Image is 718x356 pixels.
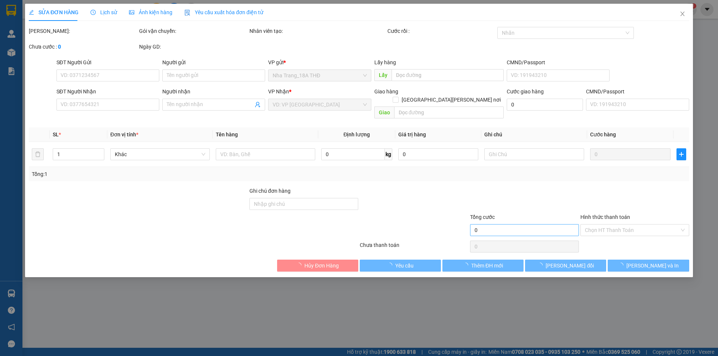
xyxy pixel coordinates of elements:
[676,148,686,160] button: plus
[677,151,686,157] span: plus
[304,261,339,270] span: Hủy Đơn Hàng
[374,59,396,65] span: Lấy hàng
[56,87,159,96] div: SĐT Người Nhận
[507,99,583,111] input: Cước giao hàng
[374,69,392,81] span: Lấy
[184,9,263,15] span: Yêu cầu xuất hóa đơn điện tử
[139,27,248,35] div: Gói vận chuyển:
[255,102,261,108] span: user-add
[58,44,61,50] b: 0
[374,106,394,118] span: Giao
[53,131,59,137] span: SL
[586,87,689,96] div: CMND/Passport
[129,10,134,15] span: picture
[216,131,238,137] span: Tên hàng
[485,148,584,160] input: Ghi Chú
[9,48,41,96] b: Phương Nam Express
[29,10,34,15] span: edit
[471,261,503,270] span: Thêm ĐH mới
[249,27,386,35] div: Nhân viên tạo:
[162,58,265,66] div: Người gửi
[129,9,172,15] span: Ảnh kiện hàng
[470,214,495,220] span: Tổng cước
[29,9,79,15] span: SỬA ĐƠN HÀNG
[46,11,74,46] b: Gửi khách hàng
[507,89,544,95] label: Cước giao hàng
[387,263,395,268] span: loading
[394,106,504,118] input: Dọc đường
[249,198,358,210] input: Ghi chú đơn hàng
[507,58,610,66] div: CMND/Passport
[580,214,630,220] label: Hình thức thanh toán
[162,87,265,96] div: Người nhận
[387,27,496,35] div: Cước rồi :
[385,148,392,160] span: kg
[590,148,671,160] input: 0
[32,170,277,178] div: Tổng: 1
[626,261,679,270] span: [PERSON_NAME] và In
[29,43,138,51] div: Chưa cước :
[110,131,138,137] span: Đơn vị tính
[672,4,693,25] button: Close
[56,58,159,66] div: SĐT Người Gửi
[139,43,248,51] div: Ngày GD:
[482,127,587,142] th: Ghi chú
[273,70,367,81] span: Nha Trang_18A THĐ
[63,28,103,34] b: [DOMAIN_NAME]
[296,263,304,268] span: loading
[115,149,205,160] span: Khác
[463,263,471,268] span: loading
[216,148,315,160] input: VD: Bàn, Ghế
[399,96,504,104] span: [GEOGRAPHIC_DATA][PERSON_NAME] nơi
[249,188,291,194] label: Ghi chú đơn hàng
[32,148,44,160] button: delete
[374,89,398,95] span: Giao hàng
[90,10,96,15] span: clock-circle
[90,9,117,15] span: Lịch sử
[184,10,190,16] img: icon
[392,69,504,81] input: Dọc đường
[618,263,626,268] span: loading
[344,131,370,137] span: Định lượng
[277,260,358,272] button: Hủy Đơn Hàng
[29,27,138,35] div: [PERSON_NAME]:
[525,260,606,272] button: [PERSON_NAME] đổi
[269,58,371,66] div: VP gửi
[679,11,685,17] span: close
[269,89,289,95] span: VP Nhận
[395,261,414,270] span: Yêu cầu
[360,260,441,272] button: Yêu cầu
[442,260,524,272] button: Thêm ĐH mới
[590,131,616,137] span: Cước hàng
[538,263,546,268] span: loading
[81,9,99,27] img: logo.jpg
[546,261,594,270] span: [PERSON_NAME] đổi
[63,35,103,45] li: (c) 2017
[398,131,426,137] span: Giá trị hàng
[608,260,689,272] button: [PERSON_NAME] và In
[359,241,469,254] div: Chưa thanh toán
